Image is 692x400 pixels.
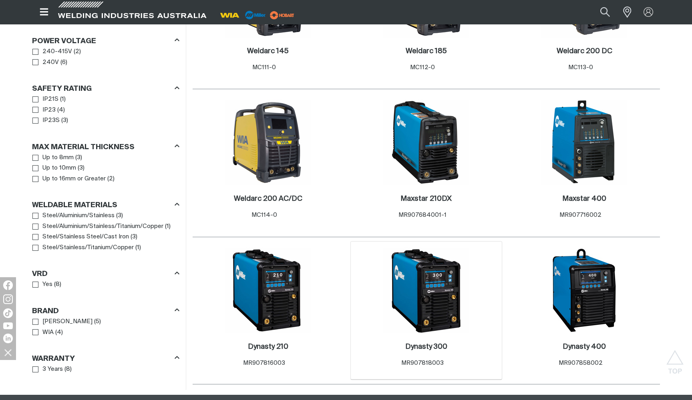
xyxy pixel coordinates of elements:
[42,280,52,289] span: Yes
[3,334,13,343] img: LinkedIn
[131,232,137,242] span: ( 3 )
[557,48,612,55] h2: Weldarc 200 DC
[666,350,684,368] button: Scroll to top
[32,36,179,46] div: Power Voltage
[383,248,469,333] img: Dynasty 300
[32,57,59,68] a: 240V
[42,106,56,115] span: IP23
[32,221,163,232] a: Steel/Aluminium/Stainless/Titanium/Copper
[225,248,311,333] img: Dynasty 210
[32,152,179,184] ul: Max Material Thickness
[32,279,179,290] ul: VRD
[61,116,68,125] span: ( 3 )
[32,268,179,279] div: VRD
[32,279,52,290] a: Yes
[42,211,115,220] span: Steel/Aluminium/Stainless
[78,164,84,173] span: ( 3 )
[32,242,134,253] a: Steel/Stainless/Titanium/Copper
[74,47,81,56] span: ( 2 )
[225,100,311,185] img: Weldarc 200 AC/DC
[64,365,72,374] span: ( 8 )
[32,270,48,279] h3: VRD
[165,222,171,231] span: ( 1 )
[32,83,179,94] div: Safety Rating
[405,343,447,350] h2: Dynasty 300
[32,152,74,163] a: Up to 8mm
[94,317,101,326] span: ( 5 )
[32,364,63,375] a: 3 Years
[32,210,179,253] ul: Weldable Materials
[234,195,302,202] h2: Weldarc 200 AC/DC
[32,174,106,184] a: Up to 16mm or Greater
[32,210,115,221] a: Steel/Aluminium/Stainless
[135,243,141,252] span: ( 1 )
[406,48,447,55] h2: Weldarc 185
[405,342,447,352] a: Dynasty 300
[562,195,606,202] h2: Maxstar 400
[400,194,452,204] a: Maxstar 210DX
[3,280,13,290] img: Facebook
[32,305,179,316] div: Brand
[248,342,288,352] a: Dynasty 210
[32,353,179,364] div: Warranty
[559,212,601,218] span: MR907716002
[541,100,627,185] img: Maxstar 400
[42,174,106,184] span: Up to 16mm or Greater
[398,212,447,218] span: MR907684001-1
[248,343,288,350] h2: Dynasty 210
[42,243,134,252] span: Steel/Stainless/Titanium/Copper
[234,194,302,204] a: Weldarc 200 AC/DC
[247,48,289,55] h2: Weldarc 145
[410,64,435,70] span: MC112-0
[3,294,13,304] img: Instagram
[32,316,93,327] a: [PERSON_NAME]
[591,3,619,21] button: Search products
[252,64,276,70] span: MC111-0
[32,115,60,126] a: IP23S
[563,343,606,350] h2: Dynasty 400
[42,365,63,374] span: 3 Years
[32,143,135,152] h3: Max Material Thickness
[42,95,58,104] span: IP21S
[32,84,92,94] h3: Safety Rating
[32,307,59,316] h3: Brand
[32,105,56,116] a: IP23
[32,163,76,174] a: Up to 10mm
[401,360,444,366] span: MR907818003
[32,316,179,338] ul: Brand
[32,94,58,105] a: IP21S
[32,327,54,338] a: WIA
[406,47,447,56] a: Weldarc 185
[42,47,72,56] span: 240-415V
[32,200,179,210] div: Weldable Materials
[107,174,115,184] span: ( 2 )
[32,354,75,364] h3: Warranty
[57,106,65,115] span: ( 4 )
[32,364,179,375] ul: Warranty
[60,95,66,104] span: ( 1 )
[268,12,297,18] a: miller
[32,201,117,210] h3: Weldable Materials
[42,328,54,337] span: WIA
[32,37,96,46] h3: Power Voltage
[247,47,289,56] a: Weldarc 145
[42,232,129,242] span: Steel/Stainless Steel/Cast Iron
[42,153,74,162] span: Up to 8mm
[568,64,593,70] span: MC113-0
[55,328,63,337] span: ( 4 )
[243,360,285,366] span: MR907816003
[42,116,60,125] span: IP23S
[251,212,277,218] span: MC114-0
[42,164,76,173] span: Up to 10mm
[541,248,627,333] img: Dynasty 400
[42,222,163,231] span: Steel/Aluminium/Stainless/Titanium/Copper
[32,232,129,242] a: Steel/Stainless Steel/Cast Iron
[32,46,179,68] ul: Power Voltage
[3,322,13,329] img: YouTube
[1,346,15,359] img: hide socials
[42,317,93,326] span: [PERSON_NAME]
[54,280,61,289] span: ( 8 )
[562,194,606,204] a: Maxstar 400
[32,46,72,57] a: 240-415V
[32,141,179,152] div: Max Material Thickness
